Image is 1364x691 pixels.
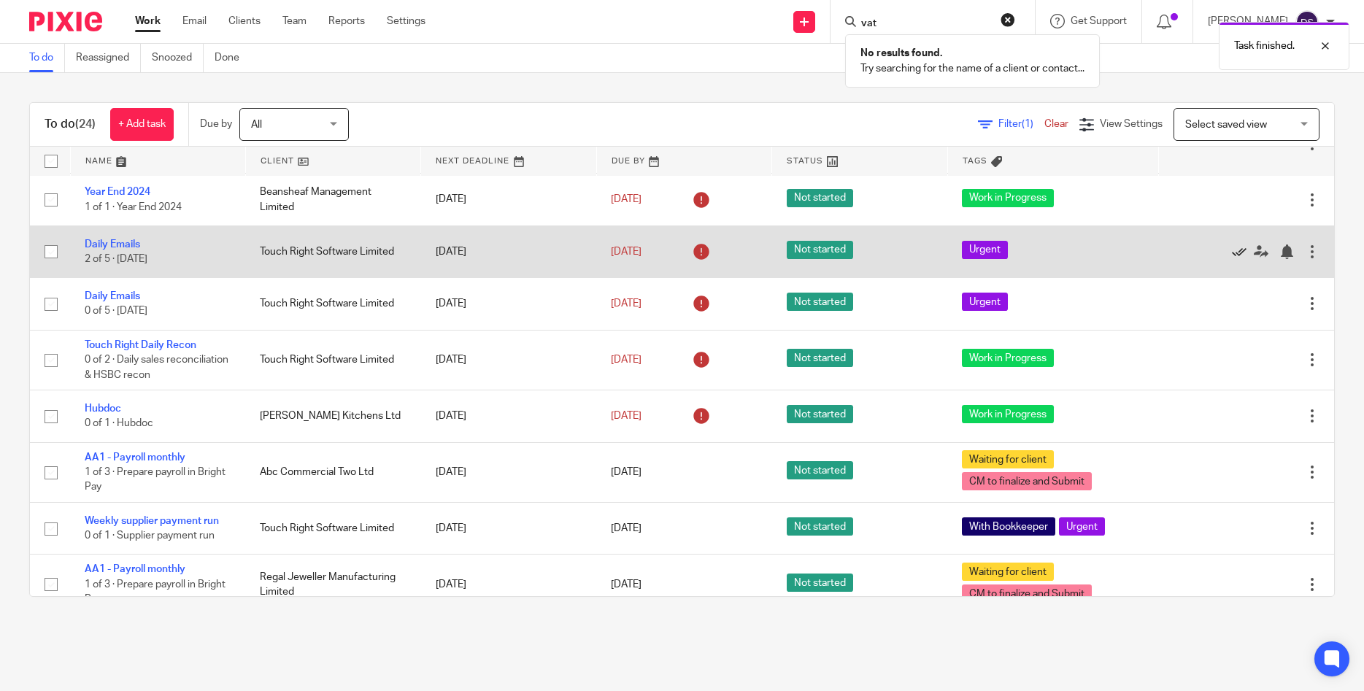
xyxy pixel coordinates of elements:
[962,517,1055,536] span: With Bookkeeper
[998,119,1044,129] span: Filter
[611,523,641,533] span: [DATE]
[29,44,65,72] a: To do
[85,291,140,301] a: Daily Emails
[110,108,174,141] a: + Add task
[962,241,1008,259] span: Urgent
[85,306,147,317] span: 0 of 5 · [DATE]
[962,472,1092,490] span: CM to finalize and Submit
[1044,119,1068,129] a: Clear
[611,247,641,257] span: [DATE]
[962,293,1008,311] span: Urgent
[787,574,853,592] span: Not started
[245,390,420,442] td: [PERSON_NAME] Kitchens Ltd
[963,157,987,165] span: Tags
[85,254,147,264] span: 2 of 5 · [DATE]
[787,405,853,423] span: Not started
[787,241,853,259] span: Not started
[245,174,420,225] td: Beansheaf Management Limited
[962,405,1054,423] span: Work in Progress
[85,355,228,380] span: 0 of 2 · Daily sales reconciliation & HSBC recon
[962,584,1092,603] span: CM to finalize and Submit
[228,14,261,28] a: Clients
[1100,119,1163,129] span: View Settings
[421,278,596,330] td: [DATE]
[85,419,153,429] span: 0 of 1 · Hubdoc
[75,118,96,130] span: (24)
[611,194,641,204] span: [DATE]
[787,293,853,311] span: Not started
[421,442,596,502] td: [DATE]
[611,579,641,590] span: [DATE]
[215,44,250,72] a: Done
[1001,12,1015,27] button: Clear
[611,467,641,477] span: [DATE]
[421,390,596,442] td: [DATE]
[85,467,226,493] span: 1 of 3 · Prepare payroll in Bright Pay
[1022,119,1033,129] span: (1)
[611,411,641,421] span: [DATE]
[245,225,420,277] td: Touch Right Software Limited
[85,452,185,463] a: AA1 - Payroll monthly
[962,189,1054,207] span: Work in Progress
[200,117,232,131] p: Due by
[1059,517,1105,536] span: Urgent
[85,516,219,526] a: Weekly supplier payment run
[76,44,141,72] a: Reassigned
[1234,39,1295,53] p: Task finished.
[85,404,121,414] a: Hubdoc
[245,330,420,390] td: Touch Right Software Limited
[85,340,196,350] a: Touch Right Daily Recon
[421,174,596,225] td: [DATE]
[85,202,182,212] span: 1 of 1 · Year End 2024
[328,14,365,28] a: Reports
[421,503,596,555] td: [DATE]
[45,117,96,132] h1: To do
[282,14,307,28] a: Team
[245,442,420,502] td: Abc Commercial Two Ltd
[85,579,226,605] span: 1 of 3 · Prepare payroll in Bright Pay
[29,12,102,31] img: Pixie
[85,187,150,197] a: Year End 2024
[251,120,262,130] span: All
[387,14,425,28] a: Settings
[421,225,596,277] td: [DATE]
[421,330,596,390] td: [DATE]
[245,503,420,555] td: Touch Right Software Limited
[135,14,161,28] a: Work
[1232,244,1254,259] a: Mark as done
[245,278,420,330] td: Touch Right Software Limited
[962,349,1054,367] span: Work in Progress
[85,239,140,250] a: Daily Emails
[611,355,641,365] span: [DATE]
[421,555,596,614] td: [DATE]
[85,564,185,574] a: AA1 - Payroll monthly
[85,530,215,541] span: 0 of 1 · Supplier payment run
[1185,120,1267,130] span: Select saved view
[245,555,420,614] td: Regal Jeweller Manufacturing Limited
[1295,10,1319,34] img: svg%3E
[182,14,207,28] a: Email
[787,349,853,367] span: Not started
[611,298,641,309] span: [DATE]
[962,563,1054,581] span: Waiting for client
[152,44,204,72] a: Snoozed
[962,450,1054,468] span: Waiting for client
[787,461,853,479] span: Not started
[787,517,853,536] span: Not started
[787,189,853,207] span: Not started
